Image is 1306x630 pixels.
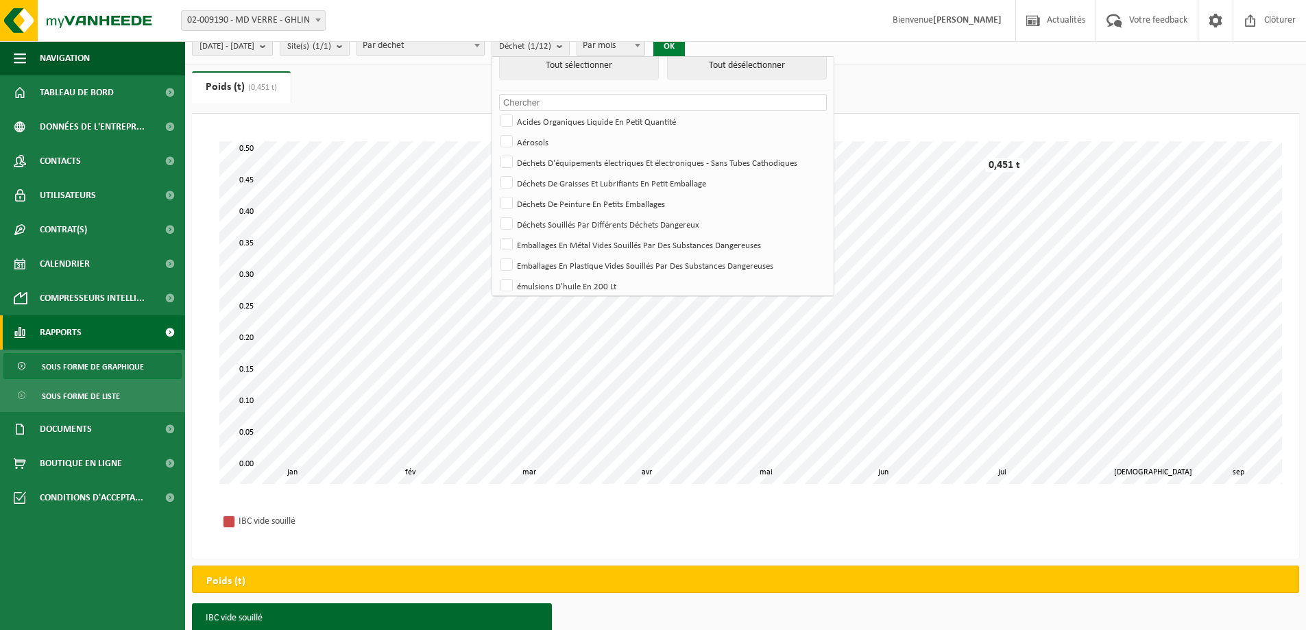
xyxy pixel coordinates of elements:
label: Déchets De Graisses Et Lubrifiants En Petit Emballage [498,173,825,193]
button: OK [653,36,685,58]
label: Emballages En Métal Vides Souillés Par Des Substances Dangereuses [498,234,825,255]
span: Sous forme de liste [42,383,120,409]
span: Par déchet [356,36,485,56]
span: Rapports [40,315,82,350]
span: [DATE] - [DATE] [199,36,254,57]
count: (1/12) [528,42,551,51]
count: (1/1) [313,42,331,51]
label: émulsions D'huile En 200 Lt [498,276,825,296]
span: Contacts [40,144,81,178]
label: Déchets Souillés Par Différents Déchets Dangereux [498,214,825,234]
span: Par déchet [357,36,484,56]
button: Site(s)(1/1) [280,36,350,56]
div: 0,451 t [985,158,1024,172]
button: Tout sélectionner [499,52,659,80]
span: Déchet [499,36,551,57]
span: Par mois [577,36,645,56]
span: Par mois [577,36,644,56]
div: IBC vide souillé [239,513,417,530]
span: Contrat(s) [40,213,87,247]
input: Chercher [499,94,827,111]
span: Conditions d'accepta... [40,481,143,515]
label: Acides Organiques Liquide En Petit Quantité [498,111,825,132]
span: Navigation [40,41,90,75]
button: Déchet(1/12) [492,36,570,56]
span: Compresseurs intelli... [40,281,145,315]
span: 02-009190 - MD VERRE - GHLIN [181,10,326,31]
span: Tableau de bord [40,75,114,110]
span: (0,451 t) [245,84,277,92]
span: Calendrier [40,247,90,281]
button: Tout désélectionner [667,52,827,80]
span: Site(s) [287,36,331,57]
span: Utilisateurs [40,178,96,213]
label: Déchets De Peinture En Petits Emballages [498,193,825,214]
a: Sous forme de graphique [3,353,182,379]
a: Poids (t) [192,71,291,103]
h2: Poids (t) [193,566,259,596]
span: Sous forme de graphique [42,354,144,380]
strong: [PERSON_NAME] [933,15,1002,25]
span: Boutique en ligne [40,446,122,481]
span: Documents [40,412,92,446]
label: Aérosols [498,132,825,152]
label: Déchets D'équipements électriques Et électroniques - Sans Tubes Cathodiques [498,152,825,173]
label: Emballages En Plastique Vides Souillés Par Des Substances Dangereuses [498,255,825,276]
span: 02-009190 - MD VERRE - GHLIN [182,11,325,30]
span: Données de l'entrepr... [40,110,145,144]
a: Sous forme de liste [3,383,182,409]
button: [DATE] - [DATE] [192,36,273,56]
